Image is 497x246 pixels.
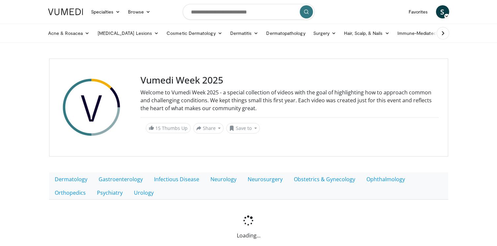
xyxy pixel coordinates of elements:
a: Gastroenterology [93,172,148,186]
a: Orthopedics [49,186,91,200]
a: Dermatopathology [262,27,309,40]
a: Specialties [87,5,124,18]
a: Cosmetic Dermatology [163,27,226,40]
a: Ophthalmology [361,172,411,186]
button: Save to [226,123,260,134]
a: Neurology [205,172,242,186]
p: Loading... [49,232,448,239]
a: Surgery [309,27,340,40]
a: Psychiatry [91,186,128,200]
a: Infectious Disease [148,172,205,186]
a: Immune-Mediated [393,27,447,40]
a: Dermatitis [226,27,263,40]
a: Browse [124,5,154,18]
a: Urology [128,186,159,200]
input: Search topics, interventions [183,4,315,20]
div: Welcome to Vumedi Week 2025 - a special collection of videos with the goal of highlighting how to... [140,88,439,112]
img: VuMedi Logo [48,9,83,15]
a: Favorites [405,5,432,18]
span: 15 [155,125,161,131]
a: Acne & Rosacea [44,27,94,40]
a: 15 Thumbs Up [146,123,191,133]
a: Obstetrics & Gynecology [288,172,361,186]
a: Hair, Scalp, & Nails [340,27,393,40]
a: [MEDICAL_DATA] Lesions [94,27,163,40]
button: Share [193,123,224,134]
a: Dermatology [49,172,93,186]
h3: Vumedi Week 2025 [140,75,439,86]
a: S [436,5,449,18]
a: Neurosurgery [242,172,288,186]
